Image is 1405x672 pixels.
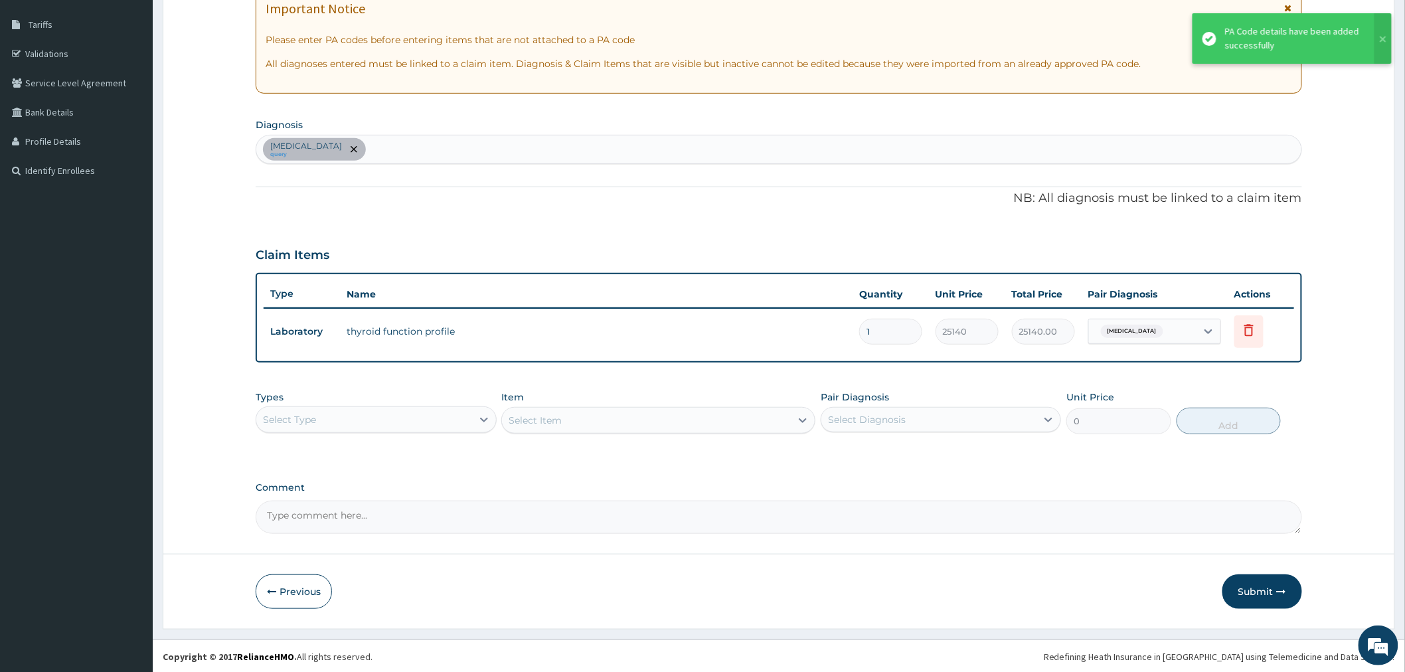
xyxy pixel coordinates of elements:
label: Types [256,392,284,403]
span: remove selection option [348,143,360,155]
textarea: Type your message and hit 'Enter' [7,363,253,409]
div: PA Code details have been added successfully [1225,25,1362,52]
th: Type [264,282,340,306]
img: d_794563401_company_1708531726252_794563401 [25,66,54,100]
button: Previous [256,574,332,609]
th: Actions [1228,281,1294,307]
td: Laboratory [264,319,340,344]
div: Minimize live chat window [218,7,250,39]
h1: Important Notice [266,1,365,16]
div: Select Diagnosis [828,413,906,426]
small: query [270,151,342,158]
button: Add [1177,408,1281,434]
button: Submit [1222,574,1302,609]
th: Quantity [853,281,929,307]
th: Total Price [1005,281,1082,307]
label: Pair Diagnosis [821,390,889,404]
th: Name [340,281,853,307]
span: We're online! [77,167,183,301]
p: All diagnoses entered must be linked to a claim item. Diagnosis & Claim Items that are visible bu... [266,57,1292,70]
label: Comment [256,482,1302,493]
span: Tariffs [29,19,52,31]
h3: Claim Items [256,248,329,263]
label: Unit Price [1066,390,1114,404]
p: [MEDICAL_DATA] [270,141,342,151]
th: Unit Price [929,281,1005,307]
div: Chat with us now [69,74,223,92]
a: RelianceHMO [237,651,294,663]
strong: Copyright © 2017 . [163,651,297,663]
span: [MEDICAL_DATA] [1101,325,1163,338]
p: NB: All diagnosis must be linked to a claim item [256,190,1302,207]
td: thyroid function profile [340,318,853,345]
label: Diagnosis [256,118,303,131]
div: Select Type [263,413,316,426]
th: Pair Diagnosis [1082,281,1228,307]
p: Please enter PA codes before entering items that are not attached to a PA code [266,33,1292,46]
label: Item [501,390,524,404]
div: Redefining Heath Insurance in [GEOGRAPHIC_DATA] using Telemedicine and Data Science! [1044,650,1395,663]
